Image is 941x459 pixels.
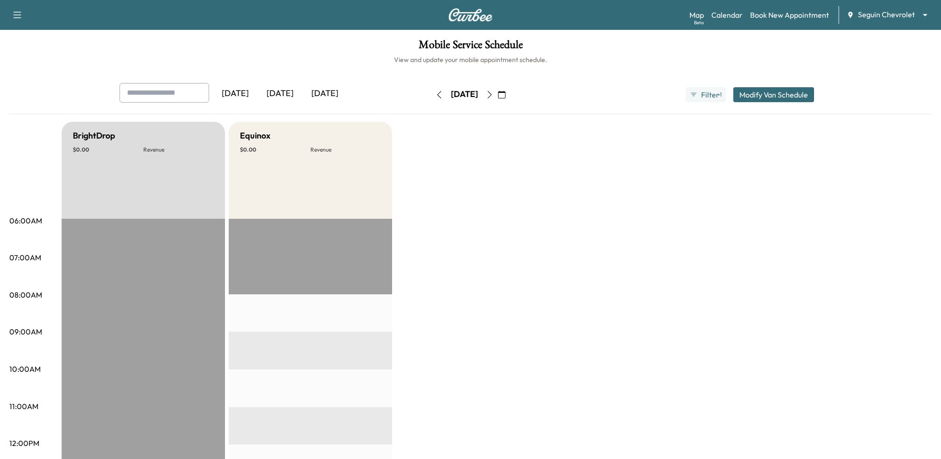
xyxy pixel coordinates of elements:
[9,55,932,64] h6: View and update your mobile appointment schedule.
[73,146,143,153] p: $ 0.00
[9,401,38,412] p: 11:00AM
[686,87,726,102] button: Filter●1
[718,92,720,97] span: ●
[451,89,478,100] div: [DATE]
[711,9,743,21] a: Calendar
[73,129,115,142] h5: BrightDrop
[143,146,214,153] p: Revenue
[733,87,814,102] button: Modify Van Schedule
[9,39,932,55] h1: Mobile Service Schedule
[858,9,915,20] span: Seguin Chevrolet
[9,438,39,449] p: 12:00PM
[9,289,42,300] p: 08:00AM
[258,83,302,104] div: [DATE]
[720,91,722,98] span: 1
[9,215,42,226] p: 06:00AM
[694,19,704,26] div: Beta
[213,83,258,104] div: [DATE]
[9,252,41,263] p: 07:00AM
[302,83,347,104] div: [DATE]
[310,146,381,153] p: Revenue
[240,146,310,153] p: $ 0.00
[448,8,493,21] img: Curbee Logo
[689,9,704,21] a: MapBeta
[240,129,270,142] h5: Equinox
[9,326,42,337] p: 09:00AM
[750,9,829,21] a: Book New Appointment
[9,363,41,375] p: 10:00AM
[701,89,718,100] span: Filter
